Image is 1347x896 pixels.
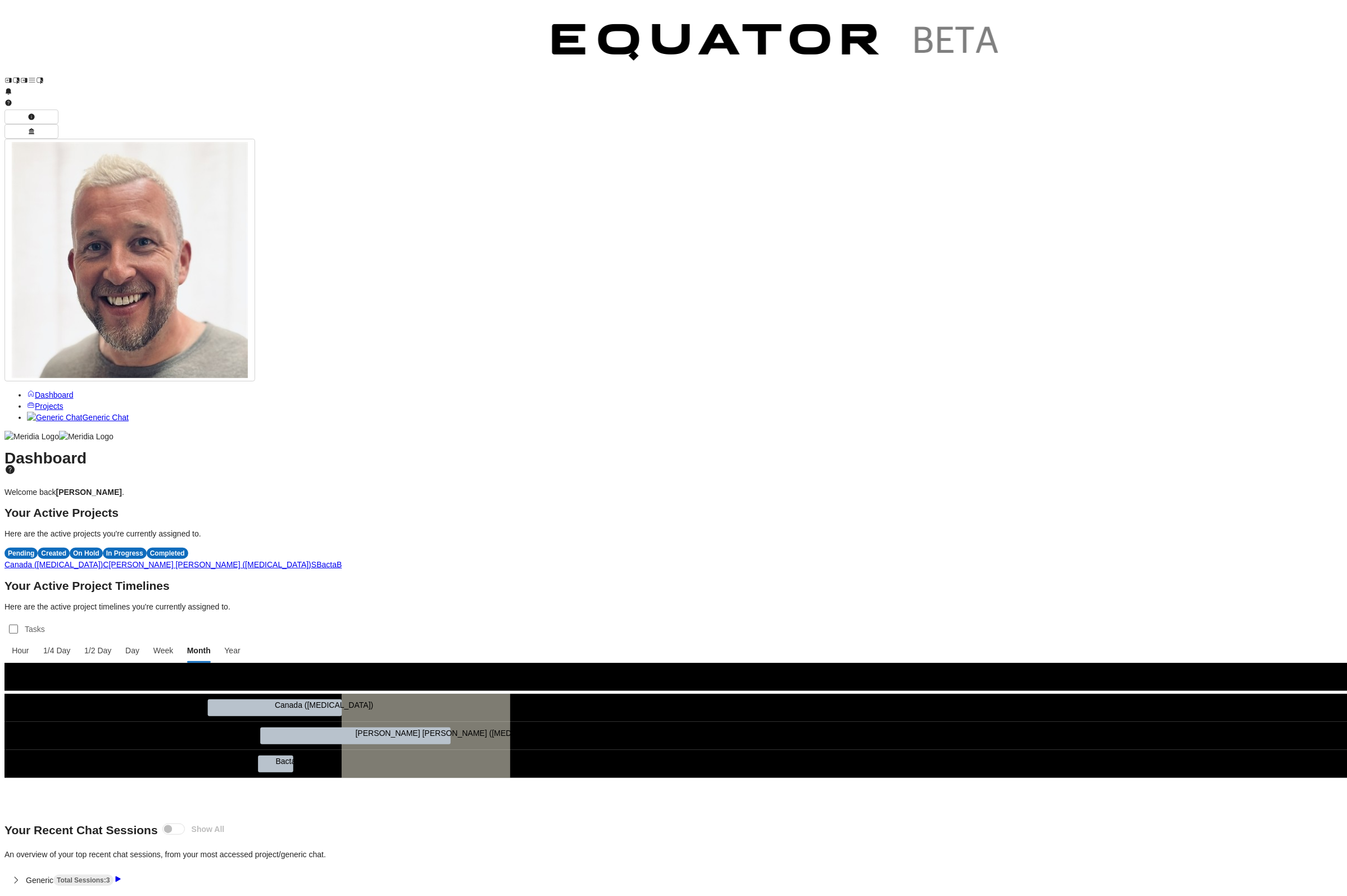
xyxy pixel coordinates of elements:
[4,486,1343,498] p: Welcome back .
[4,819,1343,839] h2: Your Recent Chat Sessions
[10,645,31,656] span: Hour
[83,645,113,656] span: 1/2 Day
[4,868,1343,893] button: GenericTotal Sessions:3
[124,645,141,656] span: Day
[356,729,558,738] text: [PERSON_NAME] [PERSON_NAME] ([MEDICAL_DATA])
[4,431,59,442] img: Meridia Logo
[1100,678,1137,687] text: December
[103,560,108,569] span: C
[276,757,296,766] text: Bacta
[27,412,82,423] img: Generic Chat
[4,560,108,569] a: Canada ([MEDICAL_DATA])C
[186,645,212,656] span: Month
[189,819,229,839] label: Show All
[533,4,1022,84] img: Customer Logo
[56,488,122,497] strong: [PERSON_NAME]
[932,678,968,687] text: November
[42,645,72,656] span: 1/4 Day
[70,548,103,559] div: On Hold
[4,849,1343,860] p: An overview of your top recent chat sessions, from your most accessed project/generic chat.
[257,678,271,687] text: July
[27,413,129,422] a: Generic ChatGeneric Chat
[12,142,248,378] img: Profile Icon
[35,402,64,411] span: Projects
[38,548,70,559] div: Created
[223,645,242,656] span: Year
[173,668,191,677] text: 2025
[426,678,451,687] text: August
[4,528,1343,539] p: Here are the active projects you're currently assigned to.
[108,560,316,569] a: [PERSON_NAME] [PERSON_NAME] ([MEDICAL_DATA])S
[1269,678,1297,687] text: January
[59,431,114,442] img: Meridia Logo
[89,678,106,687] text: June
[316,560,342,569] a: BactaB
[82,413,128,422] span: Generic Chat
[763,678,791,687] text: October
[44,4,533,84] img: Customer Logo
[337,560,342,569] span: B
[595,678,633,687] text: September
[311,560,316,569] span: S
[147,548,188,559] div: Completed
[4,453,1343,476] h1: Dashboard
[4,580,1343,592] h2: Your Active Project Timelines
[4,507,1343,519] h2: Your Active Projects
[22,619,49,639] label: Tasks
[4,548,38,559] div: Pending
[103,548,147,559] div: In Progress
[53,875,113,886] div: Total Sessions: 3
[27,390,74,399] a: Dashboard
[275,701,373,709] text: Canada ([MEDICAL_DATA])
[35,390,74,399] span: Dashboard
[152,645,174,656] span: Week
[27,402,64,411] a: Projects
[4,601,1343,612] p: Here are the active project timelines you're currently assigned to.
